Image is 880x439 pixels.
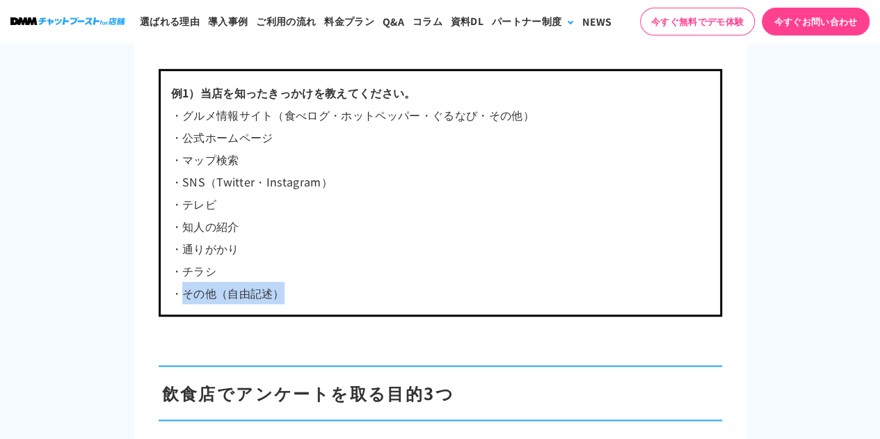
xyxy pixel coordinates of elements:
[171,170,710,193] p: ・SNS（Twitter・Instagram）
[640,8,755,35] a: 今すぐ無料でデモ体験
[171,237,710,260] p: ・通りがかり
[171,215,710,237] p: ・知人の紹介
[171,260,710,282] p: ・チラシ
[171,148,710,170] p: ・マップ検索
[171,282,710,304] p: ・その他（自由記述）
[10,17,125,25] img: ロゴ
[171,193,710,215] p: ・テレビ
[159,365,722,421] h2: 飲食店でアンケートを取る目的3つ
[171,126,710,148] p: ・公式ホームページ
[762,8,870,35] a: 今すぐお問い合わせ
[171,84,416,101] b: 例1）当店を知ったきっかけを教えてください。
[492,14,561,29] div: パートナー制度
[171,104,710,126] p: ・グルメ情報サイト（食べログ・ホットペッパー・ぐるなび・その他）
